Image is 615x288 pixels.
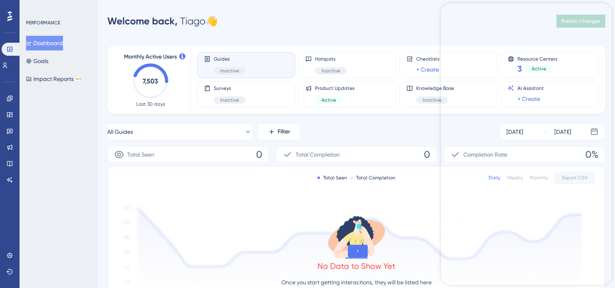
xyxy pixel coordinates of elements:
span: Product Updates [315,85,354,92]
div: No Data to Show Yet [317,260,396,272]
span: Inactive [423,97,441,103]
span: Checklists [416,56,439,62]
button: Impact ReportsBETA [26,72,83,86]
p: Once you start getting interactions, they will be listed here [281,277,432,287]
span: Last 30 days [136,101,165,107]
span: Inactive [322,68,340,74]
button: Filter [259,124,299,140]
span: Total Seen [127,150,154,159]
span: Total Completion [296,150,340,159]
button: Goals [26,54,48,68]
span: Hotspots [315,56,347,62]
span: Monthly Active Users [124,52,177,62]
span: Inactive [220,97,239,103]
span: Inactive [220,68,239,74]
div: PERFORMANCE [26,20,60,26]
span: Welcome back, [107,15,178,27]
span: Guides [214,56,246,62]
a: + Create [416,65,439,74]
span: Active [322,97,336,103]
div: Total Completion [350,175,396,181]
div: Tiago 👋 [107,15,218,28]
span: Knowledge Base [416,85,454,92]
span: All Guides [107,127,133,137]
span: 0 [256,148,262,161]
span: Filter [278,127,290,137]
div: Total Seen [317,175,347,181]
span: Surveys [214,85,246,92]
button: All Guides [107,124,252,140]
text: 7,503 [143,77,158,85]
button: Dashboard [26,36,63,50]
span: 0 [424,148,430,161]
div: BETA [75,77,83,81]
